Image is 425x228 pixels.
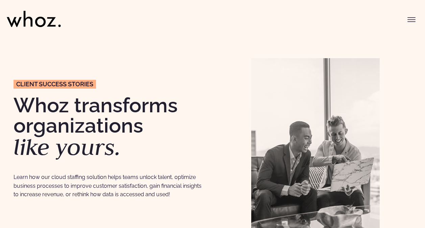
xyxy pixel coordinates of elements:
p: Learn how our cloud staffing solution helps teams unlock talent, optimize business processes to i... [14,173,206,199]
span: CLIENT success stories [16,81,93,87]
h1: Whoz transforms organizations [14,95,206,159]
em: like yours. [14,132,121,162]
button: Toggle menu [405,13,418,26]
